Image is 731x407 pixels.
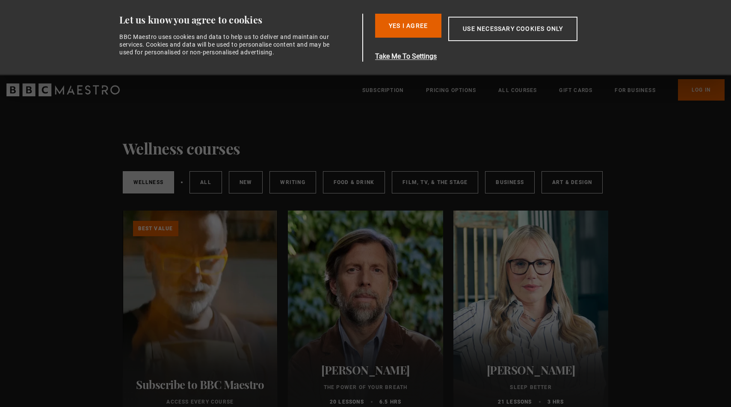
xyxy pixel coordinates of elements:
[615,86,655,95] a: For business
[229,171,263,193] a: New
[548,398,564,406] p: 3 hrs
[392,171,478,193] a: Film, TV, & The Stage
[464,383,598,391] p: Sleep Better
[6,83,120,96] svg: BBC Maestro
[119,33,335,56] div: BBC Maestro uses cookies and data to help us to deliver and maintain our services. Cookies and da...
[375,51,618,62] button: Take Me To Settings
[485,171,535,193] a: Business
[678,79,725,101] a: Log In
[362,86,404,95] a: Subscription
[330,398,364,406] p: 20 lessons
[323,171,385,193] a: Food & Drink
[464,363,598,377] h2: [PERSON_NAME]
[426,86,476,95] a: Pricing Options
[133,221,178,236] p: Best value
[542,171,603,193] a: Art & Design
[362,79,725,101] nav: Primary
[189,171,222,193] a: All
[298,383,433,391] p: The Power of Your Breath
[498,398,532,406] p: 21 lessons
[123,171,175,193] a: Wellness
[123,139,240,157] h1: Wellness courses
[119,14,359,26] div: Let us know you agree to cookies
[375,14,441,38] button: Yes I Agree
[498,86,537,95] a: All Courses
[298,363,433,377] h2: [PERSON_NAME]
[379,398,401,406] p: 6.5 hrs
[448,17,577,41] button: Use necessary cookies only
[269,171,316,193] a: Writing
[559,86,592,95] a: Gift Cards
